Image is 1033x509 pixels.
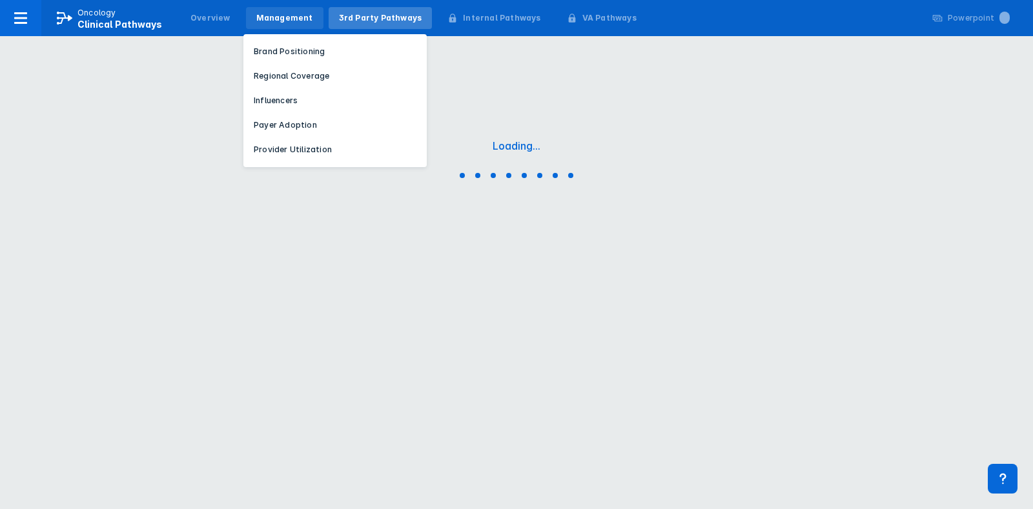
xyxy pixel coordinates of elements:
[243,115,427,135] button: Payer Adoption
[254,95,298,106] p: Influencers
[256,12,313,24] div: Management
[948,12,1010,24] div: Powerpoint
[463,12,540,24] div: Internal Pathways
[493,139,540,152] div: Loading...
[243,140,427,159] button: Provider Utilization
[180,7,241,29] a: Overview
[339,12,422,24] div: 3rd Party Pathways
[254,70,329,82] p: Regional Coverage
[254,144,332,155] p: Provider Utilization
[243,66,427,86] button: Regional Coverage
[254,46,325,57] p: Brand Positioning
[243,42,427,61] button: Brand Positioning
[988,464,1018,494] div: Contact Support
[254,119,317,131] p: Payer Adoption
[246,7,323,29] a: Management
[329,7,433,29] a: 3rd Party Pathways
[190,12,230,24] div: Overview
[77,19,162,30] span: Clinical Pathways
[582,12,637,24] div: VA Pathways
[243,91,427,110] button: Influencers
[77,7,116,19] p: Oncology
